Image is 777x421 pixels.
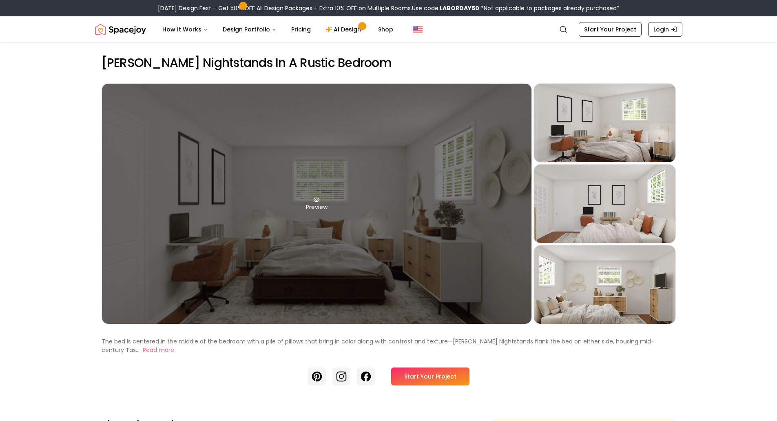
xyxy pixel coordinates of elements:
div: [DATE] Design Fest – Get 50% OFF All Design Packages + Extra 10% OFF on Multiple Rooms. [158,4,620,12]
button: How It Works [156,21,215,38]
p: The bed is centered in the middle of the bedroom with a pile of pillows that bring in color along... [102,337,654,354]
nav: Global [95,16,682,42]
a: Shop [372,21,400,38]
img: United States [413,25,423,34]
a: Start Your Project [579,22,642,37]
div: Preview [102,84,531,324]
button: Design Portfolio [216,21,283,38]
a: AI Design [319,21,370,38]
b: LABORDAY50 [440,4,479,12]
a: Spacejoy [95,21,146,38]
a: Start Your Project [391,368,469,385]
h2: [PERSON_NAME] Nightstands In A Rustic Bedroom [102,56,676,70]
button: Read more [143,346,174,354]
span: *Not applicable to packages already purchased* [479,4,620,12]
img: Spacejoy Logo [95,21,146,38]
a: Login [648,22,682,37]
nav: Main [156,21,400,38]
a: Pricing [285,21,317,38]
span: Use code: [412,4,479,12]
